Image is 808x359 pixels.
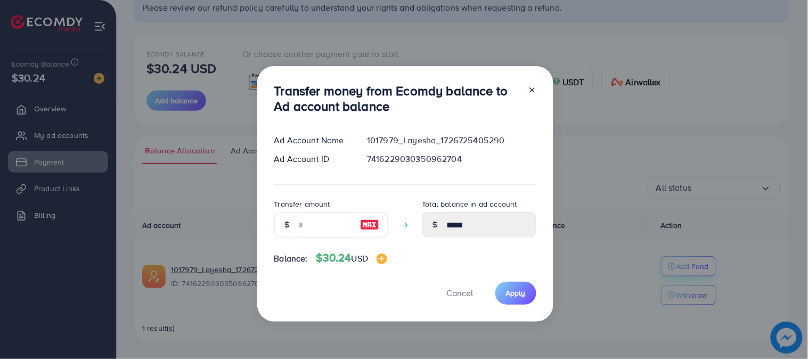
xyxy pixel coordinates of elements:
span: Cancel [447,287,474,299]
span: Balance: [274,252,308,265]
span: USD [352,252,368,264]
label: Total balance in ad account [422,199,517,209]
div: 1017979_Layesha_1726725405290 [358,134,544,146]
h3: Transfer money from Ecomdy balance to Ad account balance [274,83,519,114]
div: Ad Account ID [266,153,359,165]
span: Apply [506,288,526,298]
h4: $30.24 [316,251,387,265]
label: Transfer amount [274,199,330,209]
div: Ad Account Name [266,134,359,146]
button: Apply [495,282,536,305]
img: image [360,218,379,231]
img: image [377,254,387,264]
button: Cancel [434,282,487,305]
div: 7416229030350962704 [358,153,544,165]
